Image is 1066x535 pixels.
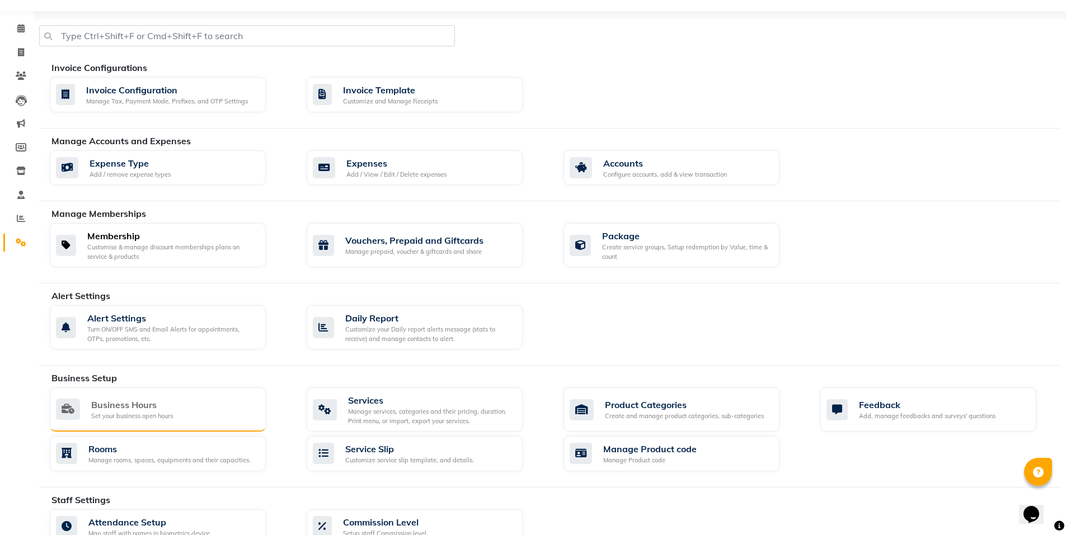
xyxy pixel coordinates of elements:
[563,223,804,267] a: PackageCreate service groups, Setup redemption by Value, time & count
[50,387,290,432] a: Business HoursSet your business open hours
[343,515,426,529] div: Commission Level
[87,243,257,261] div: Customise & manage discount memberships plans on service & products
[345,325,514,343] div: Customize your Daily report alerts message (stats to receive) and manage contacts to alert.
[563,436,804,471] a: Manage Product codeManage Product code
[345,442,474,456] div: Service Slip
[90,157,171,170] div: Expense Type
[307,223,547,267] a: Vouchers, Prepaid and GiftcardsManage prepaid, voucher & giftcards and share
[91,411,173,421] div: Set your business open hours
[90,170,171,179] div: Add / remove expense types
[603,456,697,465] div: Manage Product code
[88,442,251,456] div: Rooms
[603,170,727,179] div: Configure accounts, add & view transaction
[50,150,290,186] a: Expense TypeAdd / remove expense types
[602,243,771,261] div: Create service groups, Setup redemption by Value, time & count
[345,456,474,465] div: Customize service slip template, and details.
[563,150,804,186] a: AccountsConfigure accounts, add & view transaction
[50,223,290,267] a: MembershipCustomise & manage discount memberships plans on service & products
[50,305,290,349] a: Alert SettingsTurn ON/OFF SMS and Email Alerts for appointments, OTPs, promotions, etc.
[87,229,257,243] div: Membership
[307,150,547,186] a: ExpensesAdd / View / Edit / Delete expenses
[50,77,290,112] a: Invoice ConfigurationManage Tax, Payment Mode, Prefixes, and OTP Settings
[87,325,257,343] div: Turn ON/OFF SMS and Email Alerts for appointments, OTPs, promotions, etc.
[39,25,455,46] input: Type Ctrl+Shift+F or Cmd+Shift+F to search
[307,305,547,349] a: Daily ReportCustomize your Daily report alerts message (stats to receive) and manage contacts to ...
[605,411,764,421] div: Create and manage product categories, sub-categories
[348,407,514,425] div: Manage services, categories and their pricing, duration. Print menu, or import, export your servi...
[86,83,248,97] div: Invoice Configuration
[859,398,995,411] div: Feedback
[50,436,290,471] a: RoomsManage rooms, spaces, equipments and their capacities.
[602,229,771,243] div: Package
[345,247,483,257] div: Manage prepaid, voucher & giftcards and share
[605,398,764,411] div: Product Categories
[88,456,251,465] div: Manage rooms, spaces, equipments and their capacities.
[307,387,547,432] a: ServicesManage services, categories and their pricing, duration. Print menu, or import, export yo...
[307,77,547,112] a: Invoice TemplateCustomize and Manage Receipts
[87,311,257,325] div: Alert Settings
[91,398,173,411] div: Business Hours
[563,387,804,432] a: Product CategoriesCreate and manage product categories, sub-categories
[88,515,210,529] div: Attendance Setup
[345,234,483,247] div: Vouchers, Prepaid and Giftcards
[348,394,514,407] div: Services
[343,83,438,97] div: Invoice Template
[346,157,447,170] div: Expenses
[343,97,438,106] div: Customize and Manage Receipts
[603,442,697,456] div: Manage Product code
[86,97,248,106] div: Manage Tax, Payment Mode, Prefixes, and OTP Settings
[859,411,995,421] div: Add, manage feedbacks and surveys' questions
[1019,490,1055,524] iframe: chat widget
[307,436,547,471] a: Service SlipCustomize service slip template, and details.
[346,170,447,179] div: Add / View / Edit / Delete expenses
[345,311,514,325] div: Daily Report
[603,157,727,170] div: Accounts
[820,387,1060,432] a: FeedbackAdd, manage feedbacks and surveys' questions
